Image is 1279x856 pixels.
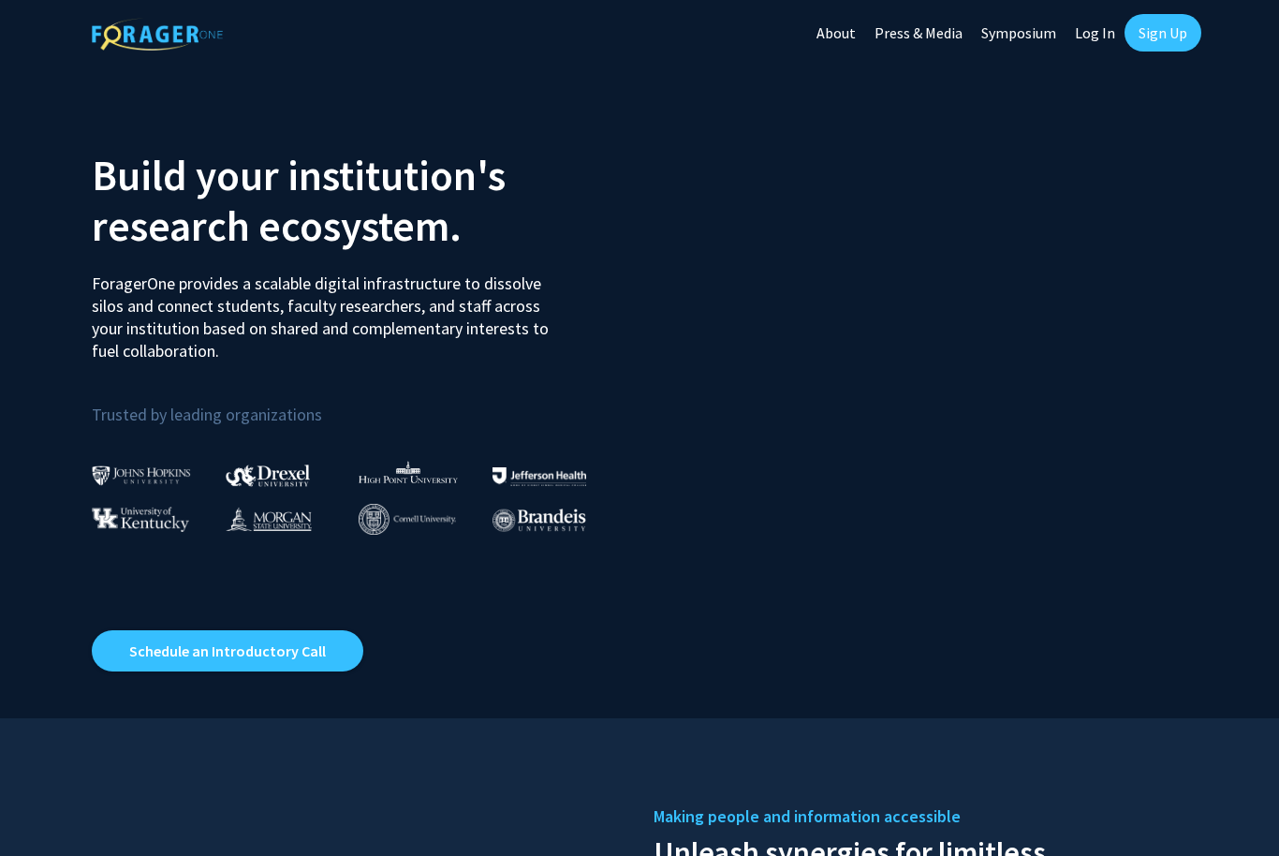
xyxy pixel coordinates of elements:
a: Opens in a new tab [92,630,363,672]
img: Johns Hopkins University [92,465,191,485]
img: University of Kentucky [92,507,189,532]
img: Thomas Jefferson University [492,467,586,485]
p: ForagerOne provides a scalable digital infrastructure to dissolve silos and connect students, fac... [92,258,562,362]
h5: Making people and information accessible [654,803,1187,831]
img: ForagerOne Logo [92,18,223,51]
img: Brandeis University [492,509,586,532]
img: High Point University [359,461,458,483]
p: Trusted by leading organizations [92,377,625,429]
img: Morgan State University [226,507,312,531]
a: Sign Up [1125,14,1201,52]
img: Cornell University [359,504,456,535]
img: Drexel University [226,465,310,486]
h2: Build your institution's research ecosystem. [92,150,625,251]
